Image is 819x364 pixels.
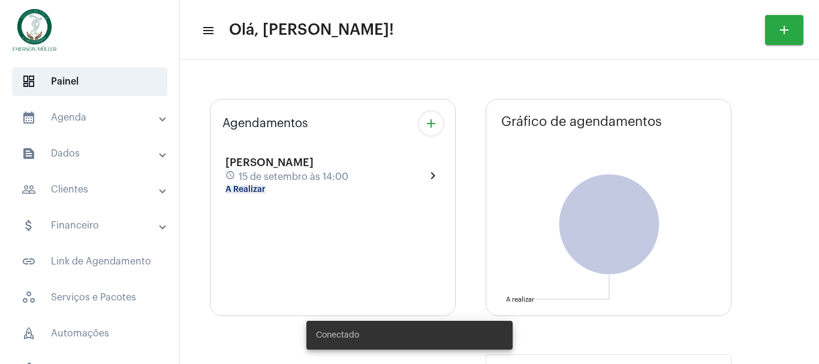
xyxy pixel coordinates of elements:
mat-panel-title: Financeiro [22,218,160,233]
mat-icon: sidenav icon [22,110,36,125]
span: Painel [12,67,167,96]
mat-panel-title: Clientes [22,182,160,197]
img: 9d32caf5-495d-7087-b57b-f134ef8504d1.png [10,6,59,54]
mat-expansion-panel-header: sidenav iconAgenda [7,103,179,132]
span: Gráfico de agendamentos [501,115,662,129]
text: A realizar [506,296,534,303]
mat-icon: add [424,116,438,131]
span: Serviços e Pacotes [12,283,167,312]
mat-icon: sidenav icon [22,218,36,233]
mat-icon: sidenav icon [22,254,36,269]
span: sidenav icon [22,326,36,341]
mat-icon: chevron_right [426,169,440,183]
mat-expansion-panel-header: sidenav iconClientes [7,175,179,204]
mat-icon: schedule [225,170,236,183]
mat-expansion-panel-header: sidenav iconFinanceiro [7,211,179,240]
mat-panel-title: Agenda [22,110,160,125]
mat-icon: add [777,23,791,37]
span: Agendamentos [222,117,308,130]
mat-expansion-panel-header: sidenav iconDados [7,139,179,168]
mat-icon: sidenav icon [22,146,36,161]
mat-icon: sidenav icon [201,23,213,38]
span: sidenav icon [22,290,36,305]
mat-icon: sidenav icon [22,182,36,197]
span: sidenav icon [22,74,36,89]
span: [PERSON_NAME] [225,157,314,168]
mat-panel-title: Dados [22,146,160,161]
mat-chip: A Realizar [225,185,266,194]
span: Olá, [PERSON_NAME]! [229,20,394,40]
span: 15 de setembro às 14:00 [239,172,348,182]
span: Link de Agendamento [12,247,167,276]
span: Conectado [316,329,359,341]
span: Automações [12,319,167,348]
